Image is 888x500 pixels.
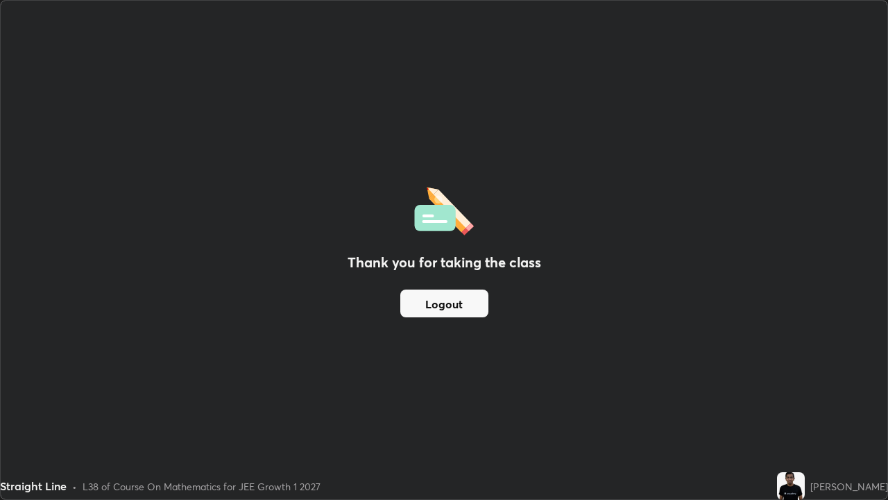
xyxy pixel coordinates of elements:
[72,479,77,494] div: •
[777,472,805,500] img: bfd0faf14fc840c19c4a20ce777cb771.jpg
[348,252,541,273] h2: Thank you for taking the class
[810,479,888,494] div: [PERSON_NAME]
[83,479,321,494] div: L38 of Course On Mathematics for JEE Growth 1 2027
[414,183,474,235] img: offlineFeedback.1438e8b3.svg
[400,290,488,317] button: Logout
